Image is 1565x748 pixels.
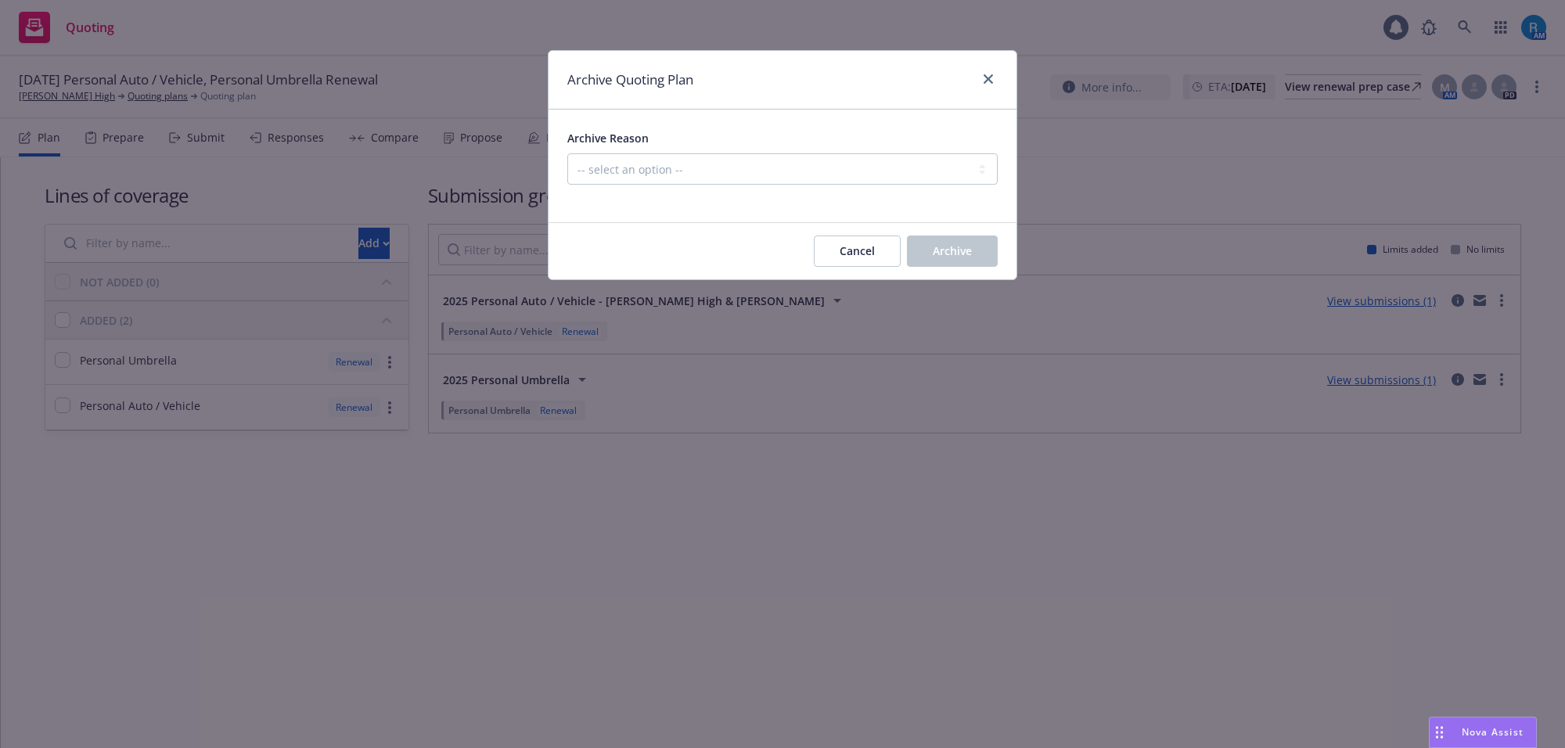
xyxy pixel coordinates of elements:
[979,70,998,88] a: close
[1429,717,1537,748] button: Nova Assist
[933,243,972,258] span: Archive
[1430,717,1449,747] div: Drag to move
[907,236,998,267] button: Archive
[1462,725,1524,739] span: Nova Assist
[814,236,901,267] button: Cancel
[840,243,875,258] span: Cancel
[567,131,649,146] span: Archive Reason
[567,70,693,90] h1: Archive Quoting Plan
